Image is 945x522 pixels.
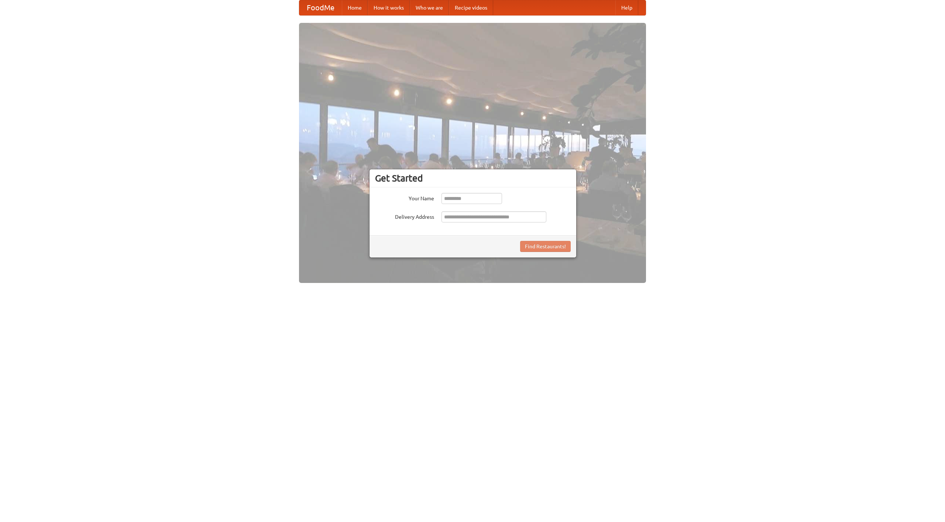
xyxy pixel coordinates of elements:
a: Who we are [410,0,449,15]
label: Delivery Address [375,211,434,221]
button: Find Restaurants! [520,241,571,252]
a: Recipe videos [449,0,493,15]
h3: Get Started [375,173,571,184]
a: Help [615,0,638,15]
a: Home [342,0,368,15]
label: Your Name [375,193,434,202]
a: How it works [368,0,410,15]
a: FoodMe [299,0,342,15]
